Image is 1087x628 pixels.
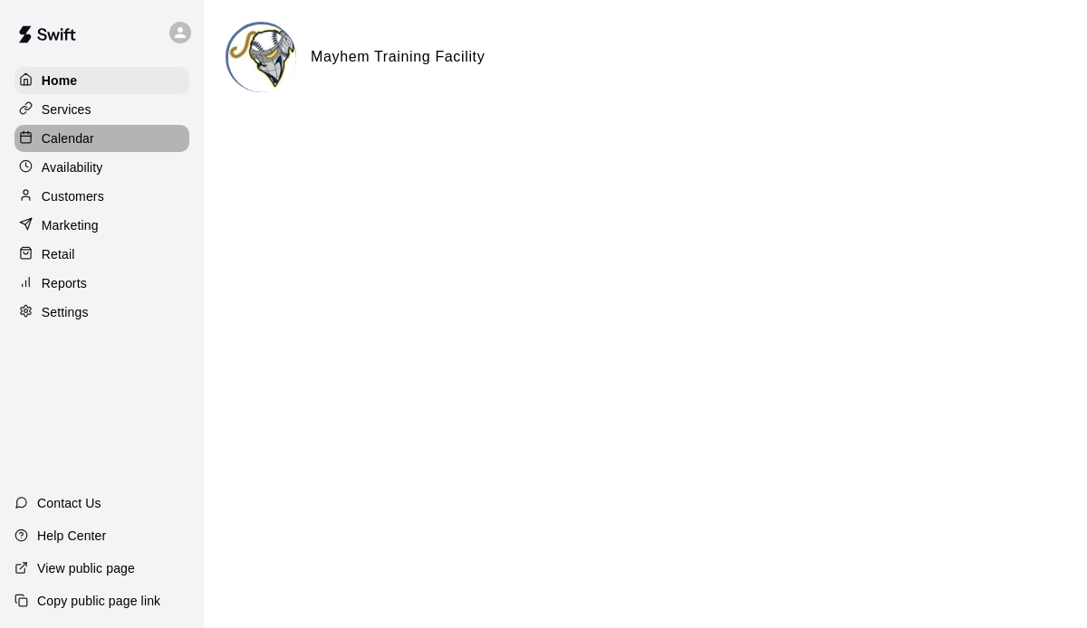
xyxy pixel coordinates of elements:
[14,67,189,94] a: Home
[37,592,160,610] p: Copy public page link
[14,154,189,181] a: Availability
[42,129,94,147] p: Calendar
[42,187,104,205] p: Customers
[37,527,106,545] p: Help Center
[14,96,189,123] a: Services
[42,71,78,90] p: Home
[37,559,135,577] p: View public page
[42,303,89,321] p: Settings
[42,274,87,292] p: Reports
[14,125,189,152] a: Calendar
[14,212,189,239] a: Marketing
[228,24,296,92] img: Mayhem Training Facility logo
[14,270,189,297] a: Reports
[42,245,75,263] p: Retail
[14,299,189,326] a: Settings
[311,45,485,69] h6: Mayhem Training Facility
[14,241,189,268] a: Retail
[42,158,103,176] p: Availability
[42,100,91,119] p: Services
[42,216,99,234] p: Marketing
[37,494,101,512] p: Contact Us
[14,183,189,210] a: Customers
